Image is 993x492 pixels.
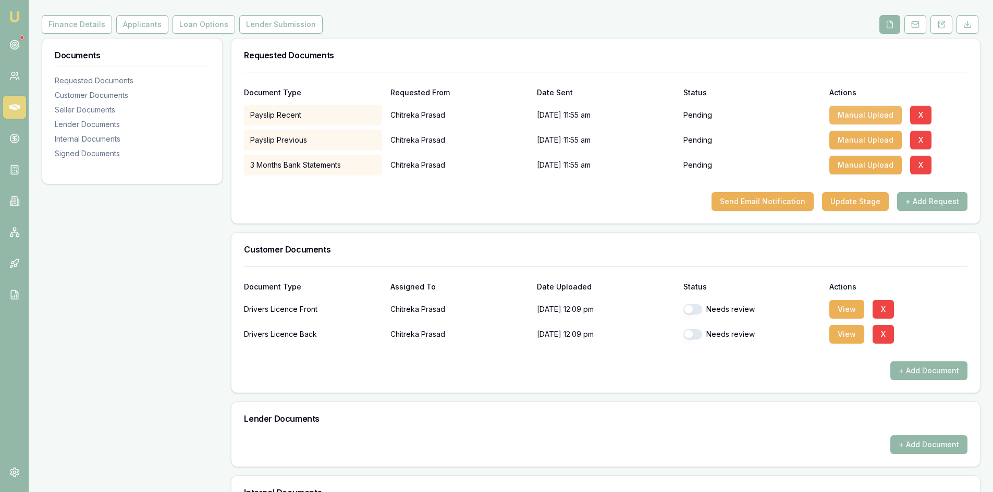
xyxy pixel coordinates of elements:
button: Applicants [116,15,168,34]
p: Pending [683,135,712,145]
button: Manual Upload [829,131,902,149]
div: Actions [829,89,967,96]
p: Chitreka Prasad [390,130,529,150]
div: Customer Documents [55,90,210,100]
button: Send Email Notification [712,192,814,211]
button: X [910,131,931,149]
div: Date Sent [537,89,675,96]
div: Document Type [244,283,382,291]
button: + Add Document [890,361,967,380]
p: Chitreka Prasad [390,324,529,345]
button: Finance Details [42,15,112,34]
div: Payslip Recent [244,105,382,125]
div: Drivers Licence Back [244,324,382,345]
a: Finance Details [42,15,114,34]
div: Internal Documents [55,134,210,144]
p: Chitreka Prasad [390,105,529,125]
button: Loan Options [173,15,235,34]
div: Seller Documents [55,105,210,115]
div: Assigned To [390,283,529,291]
button: Lender Submission [239,15,323,34]
img: emu-icon-u.png [8,10,21,23]
div: Lender Documents [55,119,210,130]
div: Status [683,89,822,96]
button: View [829,300,864,319]
p: Pending [683,160,712,170]
div: Requested From [390,89,529,96]
div: Drivers Licence Front [244,299,382,320]
div: Actions [829,283,967,291]
button: Update Stage [822,192,889,211]
div: Status [683,283,822,291]
button: + Add Document [890,435,967,454]
button: Manual Upload [829,156,902,174]
button: View [829,325,864,344]
button: X [873,300,894,319]
div: Payslip Previous [244,130,382,150]
div: Needs review [683,329,822,339]
p: Chitreka Prasad [390,155,529,175]
h3: Lender Documents [244,414,967,423]
p: [DATE] 12:09 pm [537,324,675,345]
button: Manual Upload [829,106,902,124]
a: Lender Submission [237,15,325,34]
p: Pending [683,110,712,120]
a: Loan Options [170,15,237,34]
div: Signed Documents [55,148,210,159]
div: [DATE] 11:55 am [537,155,675,175]
div: Date Uploaded [537,283,675,291]
div: [DATE] 11:55 am [537,130,675,150]
a: Applicants [114,15,170,34]
button: X [910,106,931,124]
div: Document Type [244,89,382,96]
button: X [910,156,931,174]
h3: Requested Documents [244,51,967,59]
button: X [873,325,894,344]
h3: Documents [55,51,210,59]
h3: Customer Documents [244,245,967,254]
button: + Add Request [897,192,967,211]
div: Needs review [683,304,822,314]
div: [DATE] 11:55 am [537,105,675,125]
p: Chitreka Prasad [390,299,529,320]
p: [DATE] 12:09 pm [537,299,675,320]
div: 3 Months Bank Statements [244,155,382,175]
div: Requested Documents [55,75,210,86]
